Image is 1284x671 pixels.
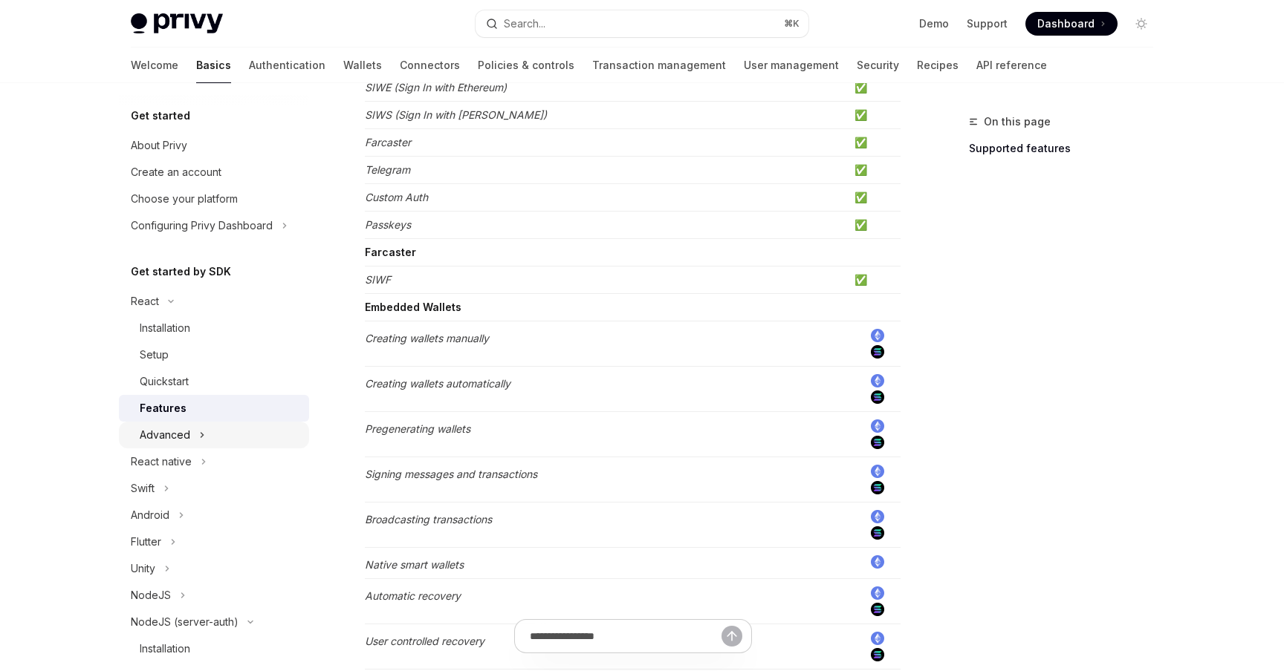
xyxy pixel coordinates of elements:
button: Toggle dark mode [1129,12,1153,36]
div: NodeJS [131,586,171,604]
button: Open search [476,10,808,37]
div: Search... [504,15,545,33]
img: solana.png [871,603,884,616]
em: Creating wallets automatically [365,377,510,390]
a: Recipes [917,48,959,83]
a: Quickstart [119,368,309,395]
span: On this page [984,113,1051,131]
button: Send message [722,626,742,647]
div: Android [131,506,169,524]
img: ethereum.png [871,510,884,523]
div: Installation [140,319,190,337]
a: Security [857,48,899,83]
img: light logo [131,13,223,34]
em: Farcaster [365,136,411,148]
a: Transaction management [592,48,726,83]
div: Advanced [140,426,190,444]
div: About Privy [131,137,187,154]
a: Features [119,395,309,422]
em: SIWE (Sign In with Ethereum) [365,81,507,94]
a: Wallets [343,48,382,83]
em: Custom Auth [365,191,428,203]
div: Quickstart [140,373,189,390]
h5: Get started by SDK [131,263,231,281]
em: Signing messages and transactions [365,468,537,480]
button: Toggle React section [119,288,309,315]
img: ethereum.png [871,465,884,478]
a: Installation [119,315,309,341]
span: Dashboard [1037,16,1095,31]
button: Toggle NodeJS section [119,582,309,609]
button: Toggle Swift section [119,475,309,502]
img: solana.png [871,390,884,404]
button: Toggle Flutter section [119,528,309,555]
div: Create an account [131,163,221,181]
button: Toggle Advanced section [119,422,309,448]
a: About Privy [119,132,309,159]
button: Toggle React native section [119,448,309,475]
td: ✅ [849,102,901,129]
a: Setup [119,341,309,368]
em: Passkeys [365,218,411,231]
img: ethereum.png [871,329,884,342]
img: ethereum.png [871,586,884,600]
a: API reference [976,48,1047,83]
em: SIWS (Sign In with [PERSON_NAME]) [365,108,547,121]
div: React [131,292,159,310]
td: ✅ [849,74,901,102]
div: React native [131,453,192,471]
a: User management [744,48,839,83]
em: Creating wallets manually [365,332,489,344]
em: Telegram [365,163,410,176]
button: Toggle Unity section [119,555,309,582]
em: Pregenerating wallets [365,422,470,435]
h5: Get started [131,107,190,125]
div: Swift [131,479,155,497]
a: Basics [196,48,231,83]
td: ✅ [849,157,901,184]
button: Toggle Android section [119,502,309,528]
img: solana.png [871,436,884,449]
a: Authentication [249,48,325,83]
a: Support [967,16,1008,31]
img: solana.png [871,345,884,359]
img: solana.png [871,526,884,540]
a: Connectors [400,48,460,83]
button: Toggle NodeJS (server-auth) section [119,609,309,635]
em: Native smart wallets [365,558,464,571]
img: solana.png [871,481,884,494]
div: Features [140,399,187,417]
a: Policies & controls [478,48,574,83]
td: ✅ [849,184,901,212]
a: Demo [919,16,949,31]
div: Choose your platform [131,190,238,208]
td: ✅ [849,212,901,239]
a: Create an account [119,159,309,186]
img: ethereum.png [871,419,884,433]
td: ✅ [849,129,901,157]
div: Unity [131,560,155,577]
div: NodeJS (server-auth) [131,613,239,631]
a: Choose your platform [119,186,309,212]
input: Ask a question... [530,620,722,652]
strong: Farcaster [365,246,416,258]
em: Broadcasting transactions [365,513,492,526]
span: ⌘ K [784,18,800,30]
a: Installation [119,635,309,662]
div: Installation [140,640,190,658]
a: Welcome [131,48,178,83]
div: Configuring Privy Dashboard [131,217,273,235]
em: SIWF [365,273,391,286]
div: Flutter [131,533,161,551]
strong: Embedded Wallets [365,301,461,313]
td: ✅ [849,266,901,294]
button: Toggle Configuring Privy Dashboard section [119,212,309,239]
img: ethereum.png [871,374,884,387]
a: Dashboard [1025,12,1118,36]
div: Setup [140,346,169,364]
img: ethereum.png [871,555,884,569]
em: Automatic recovery [365,589,461,602]
a: Supported features [969,137,1165,160]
